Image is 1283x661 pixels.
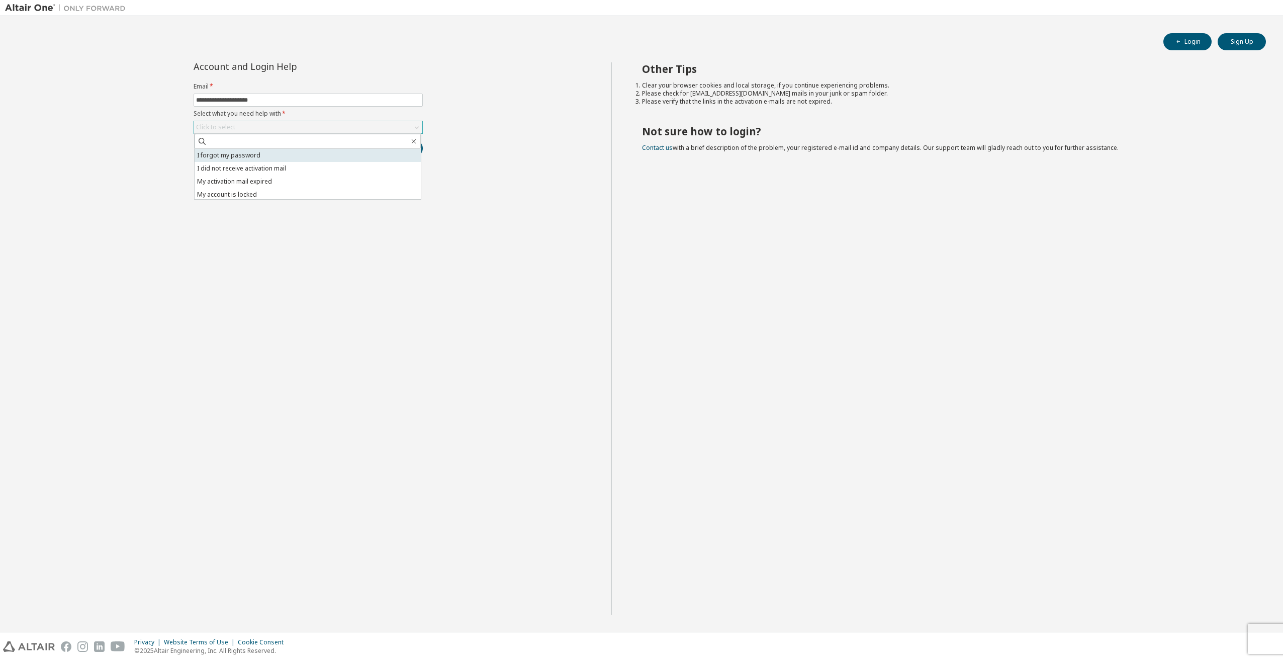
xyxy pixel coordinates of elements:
[195,149,421,162] li: I forgot my password
[194,110,423,118] label: Select what you need help with
[194,62,377,70] div: Account and Login Help
[642,90,1248,98] li: Please check for [EMAIL_ADDRESS][DOMAIN_NAME] mails in your junk or spam folder.
[642,81,1248,90] li: Clear your browser cookies and local storage, if you continue experiencing problems.
[164,638,238,646] div: Website Terms of Use
[111,641,125,652] img: youtube.svg
[196,123,235,131] div: Click to select
[134,646,290,655] p: © 2025 Altair Engineering, Inc. All Rights Reserved.
[94,641,105,652] img: linkedin.svg
[642,98,1248,106] li: Please verify that the links in the activation e-mails are not expired.
[238,638,290,646] div: Cookie Consent
[77,641,88,652] img: instagram.svg
[61,641,71,652] img: facebook.svg
[1163,33,1212,50] button: Login
[642,125,1248,138] h2: Not sure how to login?
[194,121,422,133] div: Click to select
[194,82,423,91] label: Email
[134,638,164,646] div: Privacy
[1218,33,1266,50] button: Sign Up
[642,143,1119,152] span: with a brief description of the problem, your registered e-mail id and company details. Our suppo...
[642,143,673,152] a: Contact us
[3,641,55,652] img: altair_logo.svg
[5,3,131,13] img: Altair One
[642,62,1248,75] h2: Other Tips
